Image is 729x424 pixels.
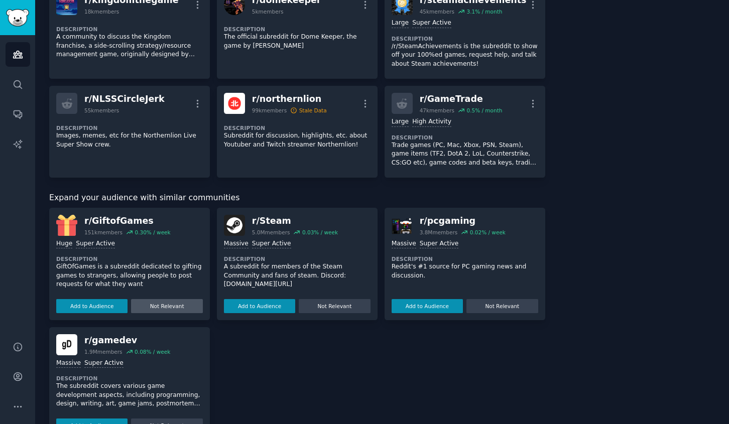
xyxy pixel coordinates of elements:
[392,117,409,127] div: Large
[224,239,249,249] div: Massive
[56,262,203,289] p: GiftOfGames is a subreddit dedicated to gifting games to strangers, allowing people to post reque...
[302,229,338,236] div: 0.03 % / week
[299,107,327,114] div: Stale Data
[420,229,458,236] div: 3.8M members
[224,299,295,313] button: Add to Audience
[420,215,506,227] div: r/ pcgaming
[392,239,416,249] div: Massive
[56,299,128,313] button: Add to Audience
[420,93,503,105] div: r/ GameTrade
[412,117,451,127] div: High Activity
[224,131,371,149] p: Subreddit for discussion, highlights, etc. about Youtuber and Twitch streamer Northernlion!
[84,229,123,236] div: 151k members
[135,348,170,355] div: 0.08 % / week
[466,107,502,114] div: 0.5 % / month
[420,239,459,249] div: Super Active
[392,299,463,313] button: Add to Audience
[49,86,210,178] a: r/NLSSCircleJerk55kmembersDescriptionImages, memes, etc for the Northernlion Live Super Show crew.
[420,8,454,15] div: 45k members
[224,93,245,114] img: northernlion
[466,299,538,313] button: Not Relevant
[76,239,115,249] div: Super Active
[392,141,538,168] p: Trade games (PC, Mac, Xbox, PSN, Steam), game items (TF2, DotA 2, LoL, Counterstrike, CS:GO etc),...
[392,215,413,236] img: pcgaming
[84,93,165,105] div: r/ NLSSCircleJerk
[224,124,371,131] dt: Description
[84,107,119,114] div: 55k members
[84,215,171,227] div: r/ GiftofGames
[420,107,454,114] div: 47k members
[252,215,338,227] div: r/ Steam
[392,134,538,141] dt: Description
[392,42,538,69] p: /r/SteamAchievements is the subreddit to show off your 100%ed games, request help, and talk about...
[392,19,409,28] div: Large
[252,107,287,114] div: 99k members
[131,299,202,313] button: Not Relevant
[392,255,538,262] dt: Description
[252,239,291,249] div: Super Active
[466,8,502,15] div: 3.1 % / month
[224,262,371,289] p: A subreddit for members of the Steam Community and fans of steam. Discord: [DOMAIN_NAME][URL]
[56,359,81,368] div: Massive
[56,215,77,236] img: GiftofGames
[56,239,72,249] div: Huge
[470,229,506,236] div: 0.02 % / week
[392,35,538,42] dt: Description
[84,334,170,347] div: r/ gamedev
[84,359,124,368] div: Super Active
[84,348,123,355] div: 1.9M members
[135,229,170,236] div: 0.30 % / week
[56,131,203,149] p: Images, memes, etc for the Northernlion Live Super Show crew.
[224,33,371,50] p: The official subreddit for Dome Keeper, the game by [PERSON_NAME]
[56,255,203,262] dt: Description
[385,86,545,178] a: r/GameTrade47kmembers0.5% / monthLargeHigh ActivityDescriptionTrade games (PC, Mac, Xbox, PSN, St...
[412,19,451,28] div: Super Active
[56,375,203,382] dt: Description
[392,262,538,280] p: Reddit's #1 source for PC gaming news and discussion.
[56,334,77,355] img: gamedev
[252,229,290,236] div: 5.0M members
[56,124,203,131] dt: Description
[252,8,284,15] div: 5k members
[252,93,327,105] div: r/ northernlion
[49,192,239,204] span: Expand your audience with similar communities
[224,26,371,33] dt: Description
[84,8,119,15] div: 18k members
[6,9,29,27] img: GummySearch logo
[56,26,203,33] dt: Description
[224,255,371,262] dt: Description
[299,299,370,313] button: Not Relevant
[56,382,203,408] p: The subreddit covers various game development aspects, including programming, design, writing, ar...
[217,86,378,178] a: northernlionr/northernlion99kmembersStale DataDescriptionSubreddit for discussion, highlights, et...
[224,215,245,236] img: Steam
[56,33,203,59] p: A community to discuss the Kingdom franchise, a side-scrolling strategy/​resource management game...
